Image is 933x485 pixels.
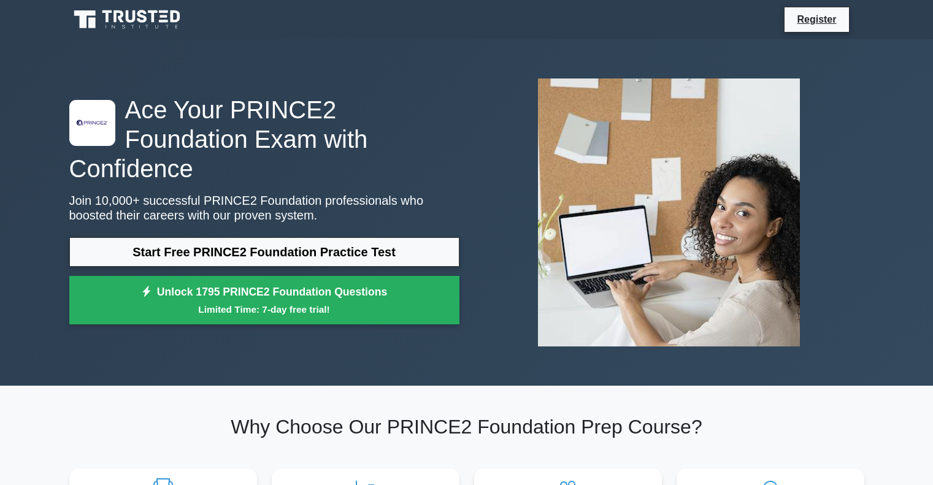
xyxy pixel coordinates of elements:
[69,237,459,267] a: Start Free PRINCE2 Foundation Practice Test
[69,415,864,438] h2: Why Choose Our PRINCE2 Foundation Prep Course?
[69,193,459,223] p: Join 10,000+ successful PRINCE2 Foundation professionals who boosted their careers with our prove...
[69,276,459,325] a: Unlock 1795 PRINCE2 Foundation QuestionsLimited Time: 7-day free trial!
[69,95,459,183] h1: Ace Your PRINCE2 Foundation Exam with Confidence
[789,12,843,27] a: Register
[85,302,444,316] small: Limited Time: 7-day free trial!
